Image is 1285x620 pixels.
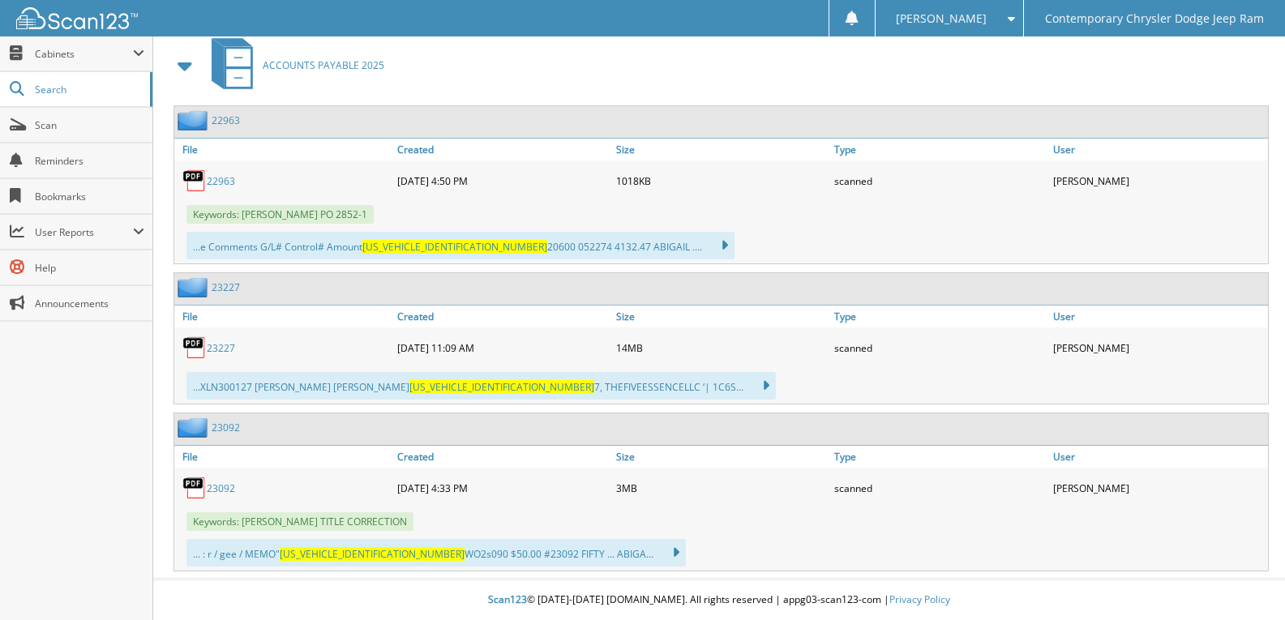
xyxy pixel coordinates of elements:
span: Contemporary Chrysler Dodge Jeep Ram [1045,14,1264,24]
span: Cabinets [35,47,133,61]
div: © [DATE]-[DATE] [DOMAIN_NAME]. All rights reserved | appg03-scan123-com | [153,580,1285,620]
div: [DATE] 11:09 AM [393,331,612,364]
div: 3MB [612,472,831,504]
iframe: Chat Widget [1204,542,1285,620]
a: 22963 [212,113,240,127]
span: ACCOUNTS PAYABLE 2025 [263,58,384,72]
a: Size [612,446,831,468]
a: File [174,306,393,327]
span: Keywords: [PERSON_NAME] PO 2852-1 [186,205,374,224]
a: ACCOUNTS PAYABLE 2025 [202,33,384,97]
img: PDF.png [182,336,207,360]
div: ...XLN300127 [PERSON_NAME] [PERSON_NAME] 7, THEFIVEESSENCELLC ‘| 1C6S... [186,372,776,400]
div: [DATE] 4:33 PM [393,472,612,504]
div: scanned [830,472,1049,504]
a: Created [393,139,612,160]
div: ... : r / gee / MEMO" WO2s090 $50.00 #23092 FIFTY ... ABIGA... [186,539,686,567]
a: User [1049,306,1268,327]
span: Announcements [35,297,144,310]
div: scanned [830,331,1049,364]
a: User [1049,139,1268,160]
img: folder2.png [178,277,212,297]
span: Scan [35,118,144,132]
div: ...e Comments G/L# Control# Amount 20600 052274 4132.47 ABIGAIL .... [186,232,735,259]
span: User Reports [35,225,133,239]
a: Type [830,139,1049,160]
div: [PERSON_NAME] [1049,331,1268,364]
span: Help [35,261,144,275]
span: Bookmarks [35,190,144,203]
div: 14MB [612,331,831,364]
img: PDF.png [182,476,207,500]
a: Type [830,446,1049,468]
a: Created [393,446,612,468]
div: [PERSON_NAME] [1049,472,1268,504]
a: 23227 [212,280,240,294]
a: Type [830,306,1049,327]
a: Privacy Policy [889,592,950,606]
a: 23092 [207,481,235,495]
span: Reminders [35,154,144,168]
span: Keywords: [PERSON_NAME] TITLE CORRECTION [186,512,413,531]
a: 23227 [207,341,235,355]
div: scanned [830,165,1049,197]
span: Search [35,83,142,96]
img: PDF.png [182,169,207,193]
span: [US_VEHICLE_IDENTIFICATION_NUMBER] [280,547,465,561]
span: [PERSON_NAME] [896,14,987,24]
a: Size [612,306,831,327]
img: folder2.png [178,417,212,438]
span: Scan123 [488,592,527,606]
a: File [174,446,393,468]
span: [US_VEHICLE_IDENTIFICATION_NUMBER] [362,240,547,254]
div: 1018KB [612,165,831,197]
img: scan123-logo-white.svg [16,7,138,29]
span: [US_VEHICLE_IDENTIFICATION_NUMBER] [409,380,594,394]
a: File [174,139,393,160]
a: Size [612,139,831,160]
div: [PERSON_NAME] [1049,165,1268,197]
div: [DATE] 4:50 PM [393,165,612,197]
a: 22963 [207,174,235,188]
img: folder2.png [178,110,212,130]
a: Created [393,306,612,327]
a: User [1049,446,1268,468]
a: 23092 [212,421,240,434]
